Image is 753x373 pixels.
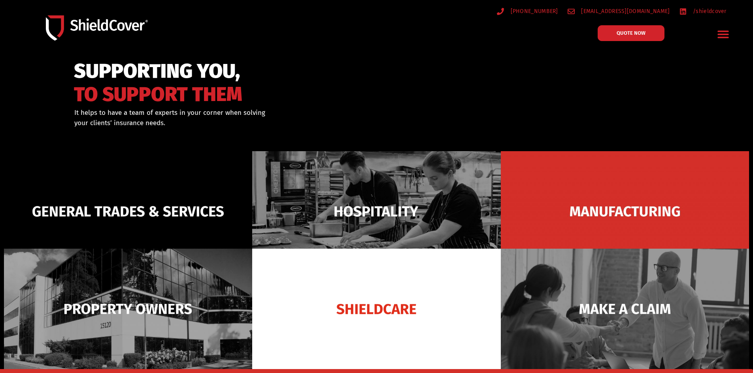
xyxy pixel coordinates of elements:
a: [EMAIL_ADDRESS][DOMAIN_NAME] [568,6,670,16]
span: [EMAIL_ADDRESS][DOMAIN_NAME] [579,6,670,16]
a: QUOTE NOW [598,25,664,41]
p: your clients’ insurance needs. [74,118,417,128]
a: [PHONE_NUMBER] [497,6,558,16]
span: [PHONE_NUMBER] [509,6,558,16]
a: /shieldcover [679,6,727,16]
span: SUPPORTING YOU, [74,63,242,79]
div: It helps to have a team of experts in your corner when solving [74,108,417,128]
span: /shieldcover [691,6,727,16]
span: QUOTE NOW [617,30,645,36]
img: Shield-Cover-Underwriting-Australia-logo-full [46,15,148,40]
div: Menu Toggle [714,25,733,43]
